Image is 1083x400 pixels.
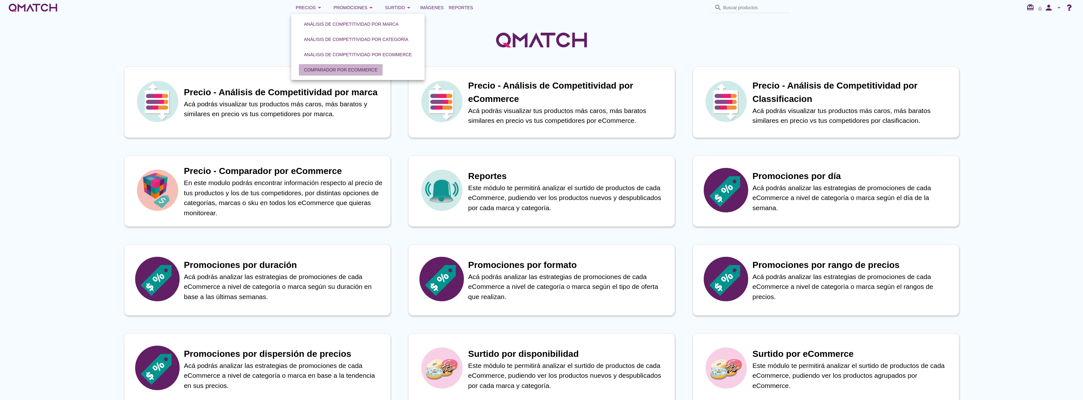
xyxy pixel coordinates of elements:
button: Precios [291,1,328,14]
h1: Surtido por eCommerce [753,347,953,361]
img: icon [419,79,464,123]
img: icon [704,346,748,390]
a: iconPromociones por rango de preciosAcá podrás analizar las estrategias de promociones de cada eC... [684,244,968,316]
i: arrow_drop_down [405,4,413,11]
h1: Promociones por dispersión de precios [184,347,384,361]
div: Precios [296,4,323,11]
img: icon [419,346,464,390]
img: icon [135,79,180,123]
a: Reportes [446,1,476,14]
a: iconPrecio - Análisis de Competitividad por ClassificacionAcá podrás visualizar tus productos más... [684,67,968,138]
a: Análisis de competitividad por categoría [296,32,416,47]
button: Análisis de competitividad por categoría [299,34,413,45]
img: icon [704,79,748,123]
a: iconPrecio - Comparador por eCommerceEn este modulo podrás encontrar información respecto al prec... [115,156,400,227]
i: redeem [1027,3,1037,11]
a: Imágenes [418,1,446,14]
p: En este modulo podrás encontrar información respecto al precio de tus productos y los de tus comp... [184,178,384,218]
img: icon [135,168,180,212]
p: Acá podrás visualizar tus productos más caros, más baratos similares en precio vs tus competidore... [468,106,668,126]
span: Imágenes [420,4,444,11]
h1: Precio - Análisis de Competitividad por Classificacion [753,79,953,106]
p: Este módulo te permitirá analizar el surtido de productos de cada eCommerce, pudiendo ver los pro... [753,361,953,391]
a: iconPromociones por díaAcá podrás analizar las estrategias de promociones de cada eCommerce a niv... [684,156,968,227]
i: arrow_drop_down [367,4,375,11]
img: icon [704,168,748,212]
div: Análisis de competitividad por categoría [304,36,408,43]
p: Acá podrás analizar las estrategias de promociones de cada eCommerce a nivel de categoría o marca... [184,272,384,302]
button: Comparador por eCommerce [299,64,383,76]
button: Análisis de competitividad por eCommerce [299,49,417,60]
h1: Precio - Comparador por eCommerce [184,164,384,178]
input: Buscar productos [723,3,787,13]
img: icon [419,257,464,301]
h1: Promociones por duración [184,258,384,272]
i: person [1042,3,1055,12]
img: icon [135,346,180,390]
a: iconPrecio - Análisis de Competitividad por eCommerceAcá podrás visualizar tus productos más caro... [400,67,684,138]
img: QMatchLogo [494,24,589,56]
p: Acá podrás visualizar tus productos más caros, más baratos similares en precio vs tus competidore... [753,106,953,126]
a: iconPrecio - Análisis de Competitividad por marcaAcá podrás visualizar tus productos más caros, m... [115,67,400,138]
a: Comparador por eCommerce [296,62,385,77]
img: icon [704,257,748,301]
div: Análisis de competitividad por eCommerce [304,51,412,58]
span: Reportes [449,4,473,11]
img: icon [135,257,180,301]
i: arrow_drop_down [316,4,323,11]
div: Análisis de competitividad por marca [304,21,399,28]
a: Análisis de competitividad por eCommerce [296,47,419,62]
h1: Reportes [468,170,668,183]
img: icon [419,168,464,212]
p: Acá podrás analizar las estrategias de promociones de cada eCommerce a nivel de categoría o marca... [753,183,953,213]
p: Este módulo te permitirá analizar el surtido de productos de cada eCommerce, pudiendo ver los pro... [468,183,668,213]
a: iconReportesEste módulo te permitirá analizar el surtido de productos de cada eCommerce, pudiendo... [400,156,684,227]
a: Análisis de competitividad por marca [296,17,406,32]
h1: Promociones por formato [468,258,668,272]
i: search [714,4,722,11]
button: Surtido [380,1,418,14]
p: Acá podrás analizar las estrategias de promociones de cada eCommerce a nivel de categoría o marca... [753,272,953,302]
div: Comparador por eCommerce [304,67,378,73]
h1: Promociones por día [753,170,953,183]
p: Acá podrás analizar las estrategias de promociones de cada eCommerce a nivel de categoría o marca... [468,272,668,302]
i: arrow_drop_down [1055,4,1063,11]
p: Este módulo te permitirá analizar el surtido de productos de cada eCommerce, pudiendo ver los pro... [468,361,668,391]
a: iconPromociones por formatoAcá podrás analizar las estrategias de promociones de cada eCommerce a... [400,244,684,316]
a: white-qmatch-logo [8,1,58,14]
a: iconPromociones por duraciónAcá podrás analizar las estrategias de promociones de cada eCommerce ... [115,244,400,316]
p: Acá podrás analizar las estrategias de promociones de cada eCommerce a nivel de categoría o marca... [184,361,384,391]
h1: Precio - Análisis de Competitividad por eCommerce [468,79,668,106]
h1: Precio - Análisis de Competitividad por marca [184,86,384,99]
div: Surtido [385,4,413,11]
h1: Promociones por rango de precios [753,258,953,272]
div: Promociones [333,4,375,11]
h1: Surtido por disponibilidad [468,347,668,361]
p: Acá podrás visualizar tus productos más caros, más baratos y similares en precio vs tus competido... [184,99,384,119]
button: Análisis de competitividad por marca [299,18,404,30]
button: Promociones [328,1,380,14]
